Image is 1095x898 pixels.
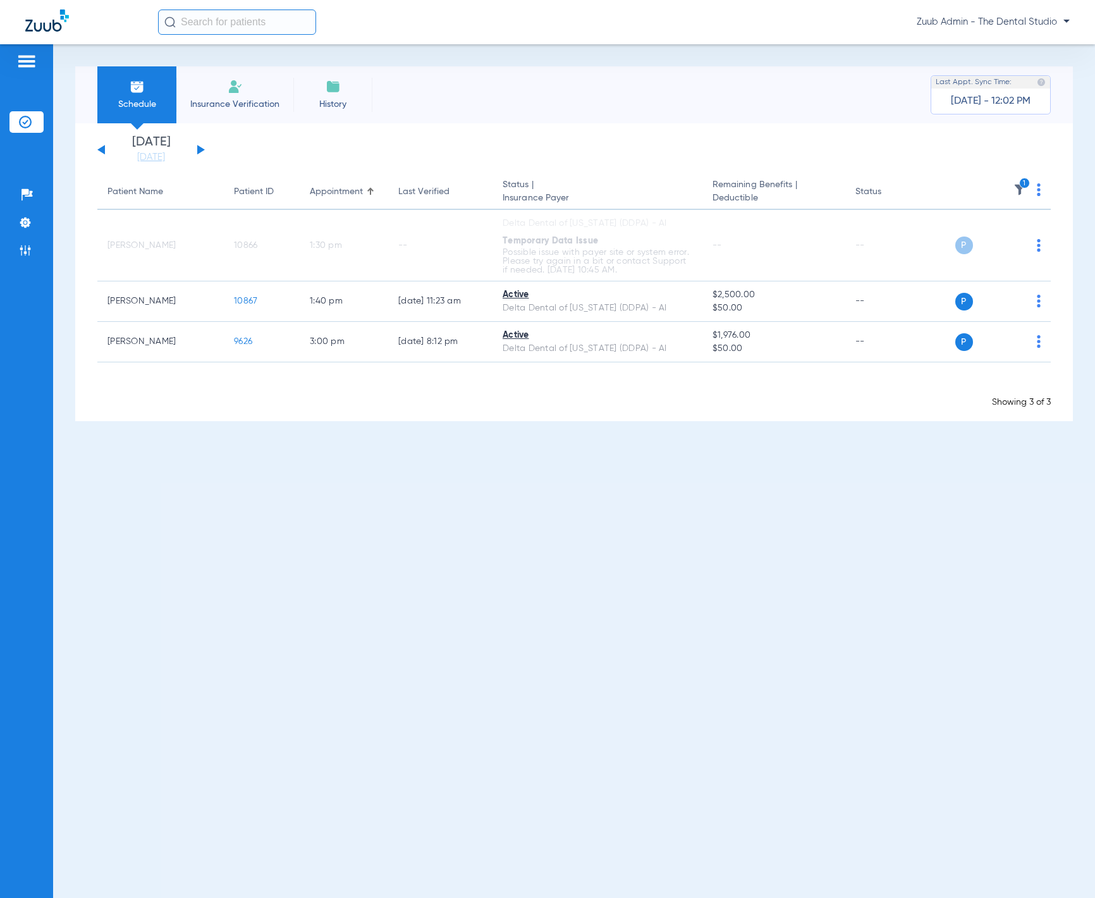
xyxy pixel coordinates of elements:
[97,281,224,322] td: [PERSON_NAME]
[713,192,835,205] span: Deductible
[398,185,450,199] div: Last Verified
[503,288,692,302] div: Active
[713,342,835,355] span: $50.00
[113,151,189,164] a: [DATE]
[1019,178,1031,189] i: 1
[25,9,69,32] img: Zuub Logo
[503,302,692,315] div: Delta Dental of [US_STATE] (DDPA) - AI
[845,210,931,281] td: --
[917,16,1070,28] span: Zuub Admin - The Dental Studio
[713,241,722,250] span: --
[234,185,290,199] div: Patient ID
[388,281,492,322] td: [DATE] 11:23 AM
[234,297,257,305] span: 10867
[955,293,973,311] span: P
[234,185,274,199] div: Patient ID
[164,16,176,28] img: Search Icon
[388,322,492,362] td: [DATE] 8:12 PM
[503,248,692,274] p: Possible issue with payer site or system error. Please try again in a bit or contact Support if n...
[107,185,214,199] div: Patient Name
[955,237,973,254] span: P
[234,337,252,346] span: 9626
[503,342,692,355] div: Delta Dental of [US_STATE] (DDPA) - AI
[503,329,692,342] div: Active
[300,322,388,362] td: 3:00 PM
[713,302,835,315] span: $50.00
[1032,837,1095,898] iframe: Chat Widget
[186,98,284,111] span: Insurance Verification
[16,54,37,69] img: hamburger-icon
[97,210,224,281] td: [PERSON_NAME]
[503,237,598,245] span: Temporary Data Issue
[702,175,845,210] th: Remaining Benefits |
[130,79,145,94] img: Schedule
[398,185,482,199] div: Last Verified
[97,322,224,362] td: [PERSON_NAME]
[107,185,163,199] div: Patient Name
[234,241,257,250] span: 10866
[228,79,243,94] img: Manual Insurance Verification
[1037,295,1041,307] img: group-dot-blue.svg
[1037,78,1046,87] img: last sync help info
[1037,183,1041,196] img: group-dot-blue.svg
[713,329,835,342] span: $1,976.00
[113,136,189,164] li: [DATE]
[388,210,492,281] td: --
[845,322,931,362] td: --
[713,288,835,302] span: $2,500.00
[310,185,378,199] div: Appointment
[955,333,973,351] span: P
[107,98,167,111] span: Schedule
[845,175,931,210] th: Status
[300,281,388,322] td: 1:40 PM
[1037,239,1041,252] img: group-dot-blue.svg
[310,185,363,199] div: Appointment
[1037,335,1041,348] img: group-dot-blue.svg
[1013,183,1026,196] img: filter.svg
[492,175,702,210] th: Status |
[936,76,1012,89] span: Last Appt. Sync Time:
[503,217,692,230] div: Delta Dental of [US_STATE] (DDPA) - AI
[503,192,692,205] span: Insurance Payer
[326,79,341,94] img: History
[158,9,316,35] input: Search for patients
[845,281,931,322] td: --
[300,210,388,281] td: 1:30 PM
[303,98,363,111] span: History
[992,398,1051,407] span: Showing 3 of 3
[951,95,1031,108] span: [DATE] - 12:02 PM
